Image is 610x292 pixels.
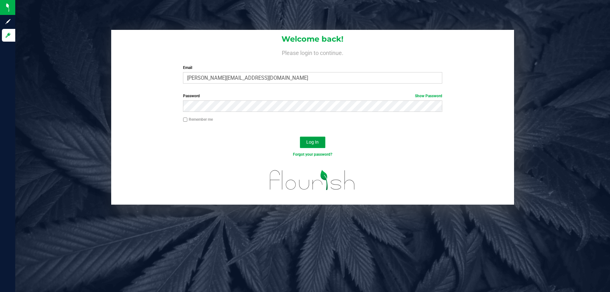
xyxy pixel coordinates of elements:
[5,18,11,25] inline-svg: Sign up
[5,32,11,38] inline-svg: Log in
[415,94,442,98] a: Show Password
[262,164,363,196] img: flourish_logo.svg
[306,139,319,145] span: Log In
[183,94,200,98] span: Password
[183,65,442,71] label: Email
[183,118,187,122] input: Remember me
[111,35,514,43] h1: Welcome back!
[293,152,332,157] a: Forgot your password?
[300,137,325,148] button: Log In
[183,117,213,122] label: Remember me
[111,48,514,56] h4: Please login to continue.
